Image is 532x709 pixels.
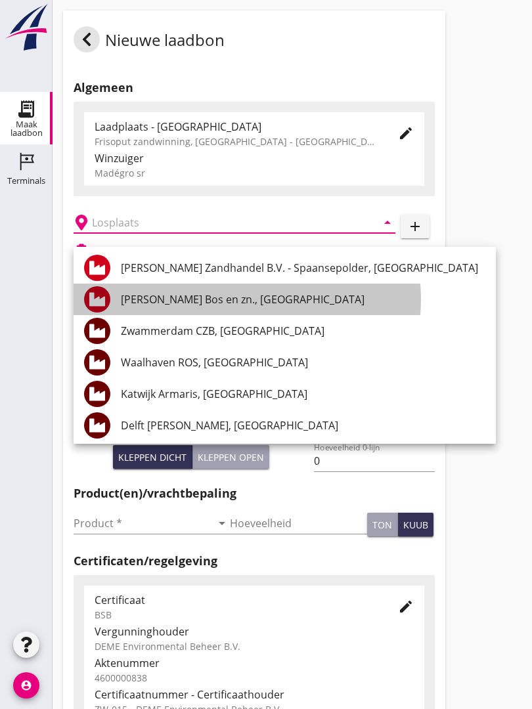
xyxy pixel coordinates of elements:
[95,244,162,256] h2: Beladen vaartuig
[95,135,377,148] div: Frisoput zandwinning, [GEOGRAPHIC_DATA] - [GEOGRAPHIC_DATA].
[372,518,392,532] div: ton
[95,624,414,639] div: Vergunninghouder
[95,655,414,671] div: Aktenummer
[367,513,398,536] button: ton
[314,450,434,471] input: Hoeveelheid 0-lijn
[95,150,414,166] div: Winzuiger
[398,125,414,141] i: edit
[198,450,264,464] div: Kleppen open
[74,513,211,534] input: Product *
[118,450,187,464] div: Kleppen dicht
[398,599,414,614] i: edit
[7,177,45,185] div: Terminals
[95,166,414,180] div: Madégro sr
[121,323,485,339] div: Zwammerdam CZB, [GEOGRAPHIC_DATA]
[113,445,192,469] button: Kleppen dicht
[398,513,433,536] button: kuub
[230,513,368,534] input: Hoeveelheid
[95,687,414,702] div: Certificaatnummer - Certificaathouder
[121,418,485,433] div: Delft [PERSON_NAME], [GEOGRAPHIC_DATA]
[74,79,435,97] h2: Algemeen
[13,672,39,698] i: account_circle
[92,212,359,233] input: Losplaats
[380,215,395,230] i: arrow_drop_down
[95,592,377,608] div: Certificaat
[95,119,377,135] div: Laadplaats - [GEOGRAPHIC_DATA]
[121,386,485,402] div: Katwijk Armaris, [GEOGRAPHIC_DATA]
[192,445,269,469] button: Kleppen open
[214,515,230,531] i: arrow_drop_down
[121,260,485,276] div: [PERSON_NAME] Zandhandel B.V. - Spaansepolder, [GEOGRAPHIC_DATA]
[95,608,377,622] div: BSB
[121,354,485,370] div: Waalhaven ROS, [GEOGRAPHIC_DATA]
[95,671,414,685] div: 4600000838
[403,518,428,532] div: kuub
[407,219,423,234] i: add
[74,484,435,502] h2: Product(en)/vrachtbepaling
[95,639,414,653] div: DEME Environmental Beheer B.V.
[74,26,225,58] div: Nieuwe laadbon
[74,552,435,570] h2: Certificaten/regelgeving
[3,3,50,52] img: logo-small.a267ee39.svg
[121,291,485,307] div: [PERSON_NAME] Bos en zn., [GEOGRAPHIC_DATA]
